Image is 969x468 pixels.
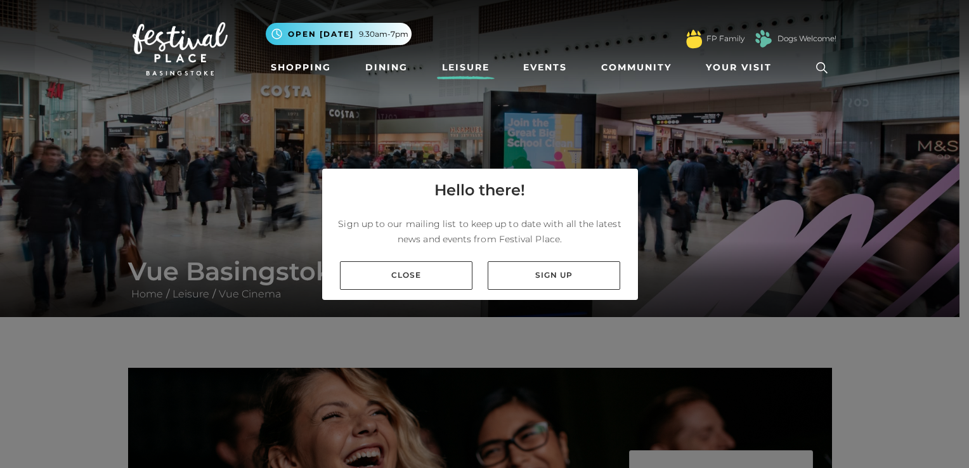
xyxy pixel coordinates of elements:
[706,61,772,74] span: Your Visit
[288,29,354,40] span: Open [DATE]
[266,23,412,45] button: Open [DATE] 9.30am-7pm
[777,33,836,44] a: Dogs Welcome!
[360,56,413,79] a: Dining
[701,56,783,79] a: Your Visit
[437,56,495,79] a: Leisure
[332,216,628,247] p: Sign up to our mailing list to keep up to date with all the latest news and events from Festival ...
[133,22,228,75] img: Festival Place Logo
[706,33,745,44] a: FP Family
[596,56,677,79] a: Community
[488,261,620,290] a: Sign up
[518,56,572,79] a: Events
[359,29,408,40] span: 9.30am-7pm
[266,56,336,79] a: Shopping
[340,261,472,290] a: Close
[434,179,525,202] h4: Hello there!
